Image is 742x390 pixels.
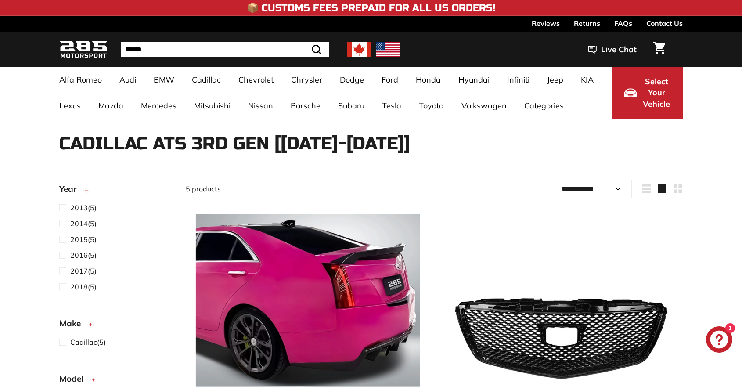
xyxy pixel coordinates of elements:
button: Year [59,180,172,202]
a: Nissan [239,93,282,119]
a: Jeep [538,67,572,93]
span: 2014 [70,219,88,228]
a: Returns [574,16,600,31]
span: (5) [70,218,97,229]
span: Select Your Vehicle [641,76,671,110]
button: Select Your Vehicle [612,67,683,119]
div: 5 products [186,184,434,194]
a: Chevrolet [230,67,282,93]
a: Mitsubishi [185,93,239,119]
a: FAQs [614,16,632,31]
a: Categories [515,93,573,119]
span: Cadillac [70,338,97,347]
span: 2015 [70,235,88,244]
span: Make [59,317,87,330]
span: Live Chat [601,44,637,55]
span: (5) [70,202,97,213]
a: Cadillac [183,67,230,93]
a: Mazda [90,93,132,119]
span: 2017 [70,267,88,275]
a: Chrysler [282,67,331,93]
a: BMW [145,67,183,93]
img: Logo_285_Motorsport_areodynamics_components [59,40,108,60]
a: Subaru [329,93,373,119]
a: Porsche [282,93,329,119]
a: Audi [111,67,145,93]
inbox-online-store-chat: Shopify online store chat [703,326,735,355]
span: 2016 [70,251,88,260]
a: Toyota [410,93,453,119]
a: Volkswagen [453,93,515,119]
a: Ford [373,67,407,93]
span: Model [59,372,90,385]
a: Mercedes [132,93,185,119]
a: Lexus [50,93,90,119]
a: Hyundai [450,67,498,93]
span: Year [59,183,83,195]
h1: Cadillac ATS 3rd Gen [[DATE]-[DATE]] [59,134,683,153]
a: Honda [407,67,450,93]
button: Live Chat [576,39,648,61]
h4: 📦 Customs Fees Prepaid for All US Orders! [247,3,495,13]
span: (5) [70,282,97,292]
span: 2013 [70,203,88,212]
span: (5) [70,250,97,260]
a: Dodge [331,67,373,93]
a: Contact Us [646,16,683,31]
a: Tesla [373,93,410,119]
a: KIA [572,67,602,93]
a: Reviews [532,16,560,31]
span: 2018 [70,282,88,291]
a: Infiniti [498,67,538,93]
a: Cart [648,35,670,65]
span: (5) [70,337,106,347]
button: Make [59,314,172,336]
a: Alfa Romeo [50,67,111,93]
span: (5) [70,234,97,245]
input: Search [121,42,329,57]
span: (5) [70,266,97,276]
